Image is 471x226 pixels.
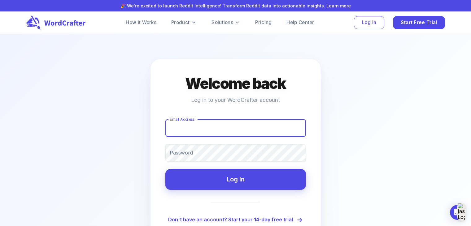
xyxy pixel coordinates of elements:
button: Start Free Trial [393,16,445,29]
a: Don't have an account? Start your 14-day free trial [168,215,303,225]
button: Log in [354,16,384,29]
span: Log in [362,19,377,27]
a: How it Works [126,19,156,26]
p: 🎉 We're excited to launch Reddit Intelligence! Transform Reddit data into actionable insights. [10,2,461,9]
p: Log in to your WordCrafter account [191,96,280,104]
button: Log In [165,169,306,190]
label: Email Address [170,117,194,122]
div: Open Intercom Messenger [450,205,465,220]
a: Pricing [255,19,272,26]
span: Start Free Trial [401,19,437,27]
h4: Welcome back [185,74,286,93]
a: Learn more [326,3,351,8]
a: Solutions [212,19,240,26]
a: Help Center [286,19,314,26]
a: Product [171,19,197,26]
